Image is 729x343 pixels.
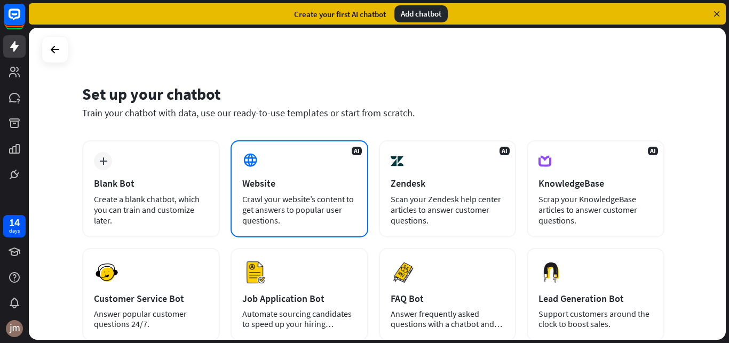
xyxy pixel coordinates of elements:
div: Lead Generation Bot [538,292,653,305]
div: Create your first AI chatbot [294,9,386,19]
div: 14 [9,218,20,227]
div: Job Application Bot [242,292,356,305]
div: Train your chatbot with data, use our ready-to-use templates or start from scratch. [82,107,664,119]
button: Open LiveChat chat widget [9,4,41,36]
div: Answer frequently asked questions with a chatbot and save your time. [391,309,505,329]
div: Scan your Zendesk help center articles to answer customer questions. [391,194,505,226]
div: Add chatbot [394,5,448,22]
span: AI [500,147,510,155]
div: Automate sourcing candidates to speed up your hiring process. [242,309,356,329]
div: Crawl your website’s content to get answers to popular user questions. [242,194,356,226]
div: days [9,227,20,235]
div: Set up your chatbot [82,84,664,104]
div: Blank Bot [94,177,208,189]
div: Support customers around the clock to boost sales. [538,309,653,329]
span: AI [352,147,362,155]
i: plus [99,157,107,165]
div: Customer Service Bot [94,292,208,305]
div: Zendesk [391,177,505,189]
div: Scrap your KnowledgeBase articles to answer customer questions. [538,194,653,226]
div: Website [242,177,356,189]
div: Create a blank chatbot, which you can train and customize later. [94,194,208,226]
div: KnowledgeBase [538,177,653,189]
a: 14 days [3,215,26,237]
span: AI [648,147,658,155]
div: Answer popular customer questions 24/7. [94,309,208,329]
div: FAQ Bot [391,292,505,305]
